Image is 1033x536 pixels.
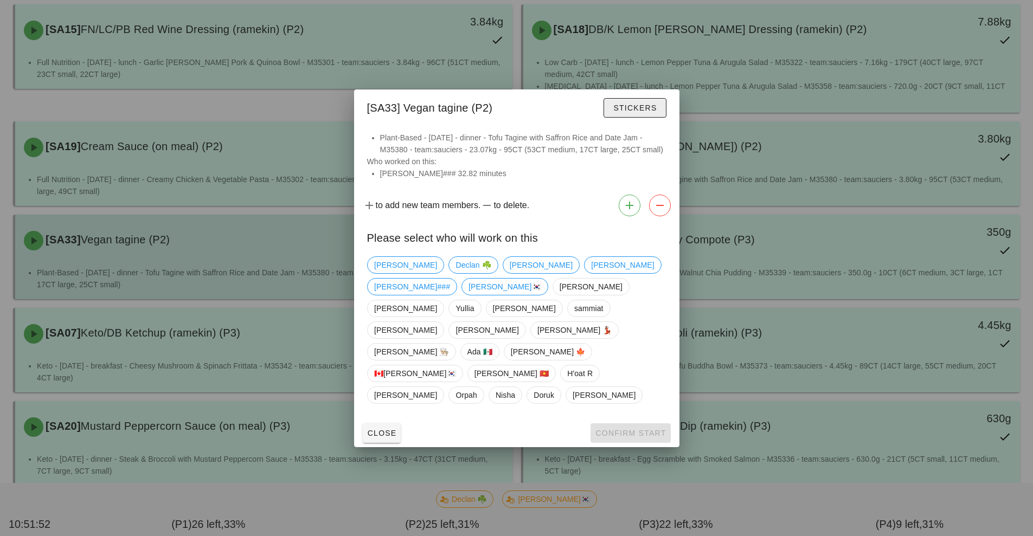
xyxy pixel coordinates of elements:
[367,429,397,437] span: Close
[567,365,593,382] span: H'oat R
[354,190,679,221] div: to add new team members. to delete.
[591,257,654,273] span: [PERSON_NAME]
[374,300,437,317] span: [PERSON_NAME]
[492,300,555,317] span: [PERSON_NAME]
[380,167,666,179] li: [PERSON_NAME]### 32.82 minutes
[455,300,474,317] span: Yullia
[374,322,437,338] span: [PERSON_NAME]
[363,423,401,443] button: Close
[510,344,585,360] span: [PERSON_NAME] 🍁
[573,387,636,403] span: [PERSON_NAME]
[534,387,554,403] span: Doruk
[354,89,679,123] div: [SA33] Vegan tagine (P2)
[374,344,449,360] span: [PERSON_NAME] 👨🏼‍🍳
[374,365,456,382] span: 🇨🇦[PERSON_NAME]🇰🇷
[374,279,450,295] span: [PERSON_NAME]###
[467,344,492,360] span: Ada 🇲🇽
[574,300,603,317] span: sammiat
[474,365,549,382] span: [PERSON_NAME] 🇻🇳
[537,322,612,338] span: [PERSON_NAME] 💃🏽
[354,221,679,252] div: Please select who will work on this
[495,387,515,403] span: Nisha
[354,132,679,190] div: Who worked on this:
[374,257,437,273] span: [PERSON_NAME]
[374,387,437,403] span: [PERSON_NAME]
[613,104,657,112] span: Stickers
[380,132,666,156] li: Plant-Based - [DATE] - dinner - Tofu Tagine with Saffron Rice and Date Jam - M35380 - team:saucie...
[469,279,541,295] span: [PERSON_NAME]🇰🇷
[604,98,666,118] button: Stickers
[455,257,491,273] span: Declan ☘️
[509,257,572,273] span: [PERSON_NAME]
[455,387,477,403] span: Orpah
[455,322,518,338] span: [PERSON_NAME]
[559,279,622,295] span: [PERSON_NAME]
